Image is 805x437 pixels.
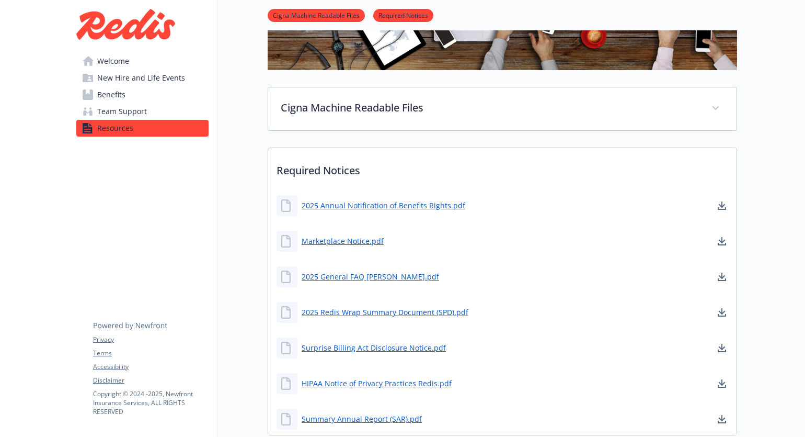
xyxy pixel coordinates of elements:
a: download document [716,377,728,390]
a: download document [716,413,728,425]
a: Team Support [76,103,209,120]
a: download document [716,271,728,283]
a: download document [716,199,728,212]
a: Terms [93,349,208,358]
p: Copyright © 2024 - 2025 , Newfront Insurance Services, ALL RIGHTS RESERVED [93,389,208,416]
a: Summary Annual Report (SAR).pdf [302,413,422,424]
a: 2025 Annual Notification of Benefits Rights.pdf [302,200,465,211]
a: Benefits [76,86,209,103]
a: Surprise Billing Act Disclosure Notice.pdf [302,342,446,353]
span: New Hire and Life Events [97,70,185,86]
div: Cigna Machine Readable Files [268,87,737,130]
a: Welcome [76,53,209,70]
a: Required Notices [373,10,433,20]
p: Cigna Machine Readable Files [281,100,699,116]
a: 2025 Redis Wrap Summary Document (SPD).pdf [302,307,468,318]
a: HIPAA Notice of Privacy Practices Redis.pdf [302,378,452,389]
p: Required Notices [268,148,737,187]
a: Resources [76,120,209,137]
a: Privacy [93,335,208,344]
a: 2025 General FAQ [PERSON_NAME].pdf [302,271,439,282]
a: Cigna Machine Readable Files [268,10,365,20]
span: Benefits [97,86,125,103]
a: download document [716,306,728,319]
a: New Hire and Life Events [76,70,209,86]
a: download document [716,342,728,354]
a: Disclaimer [93,376,208,385]
span: Welcome [97,53,129,70]
a: Marketplace Notice.pdf [302,236,384,246]
a: download document [716,235,728,248]
span: Resources [97,120,133,137]
a: Accessibility [93,362,208,372]
span: Team Support [97,103,147,120]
